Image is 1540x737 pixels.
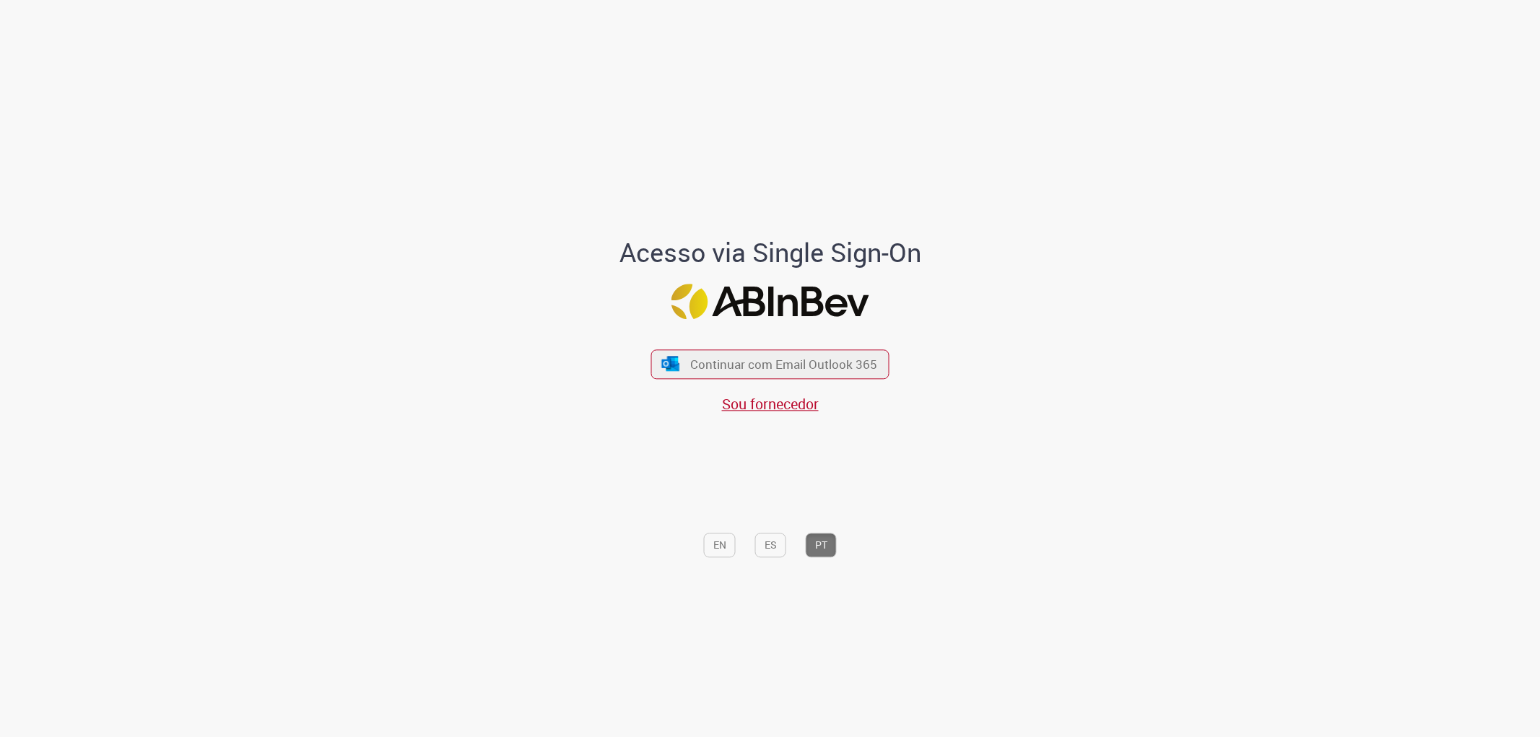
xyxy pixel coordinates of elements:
button: ES [755,533,786,557]
button: PT [806,533,837,557]
a: Sou fornecedor [722,394,819,414]
button: EN [704,533,736,557]
img: Logo ABInBev [671,284,869,320]
img: ícone Azure/Microsoft 360 [660,356,680,371]
span: Continuar com Email Outlook 365 [690,356,877,372]
h1: Acesso via Single Sign-On [570,238,970,267]
button: ícone Azure/Microsoft 360 Continuar com Email Outlook 365 [651,349,889,379]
